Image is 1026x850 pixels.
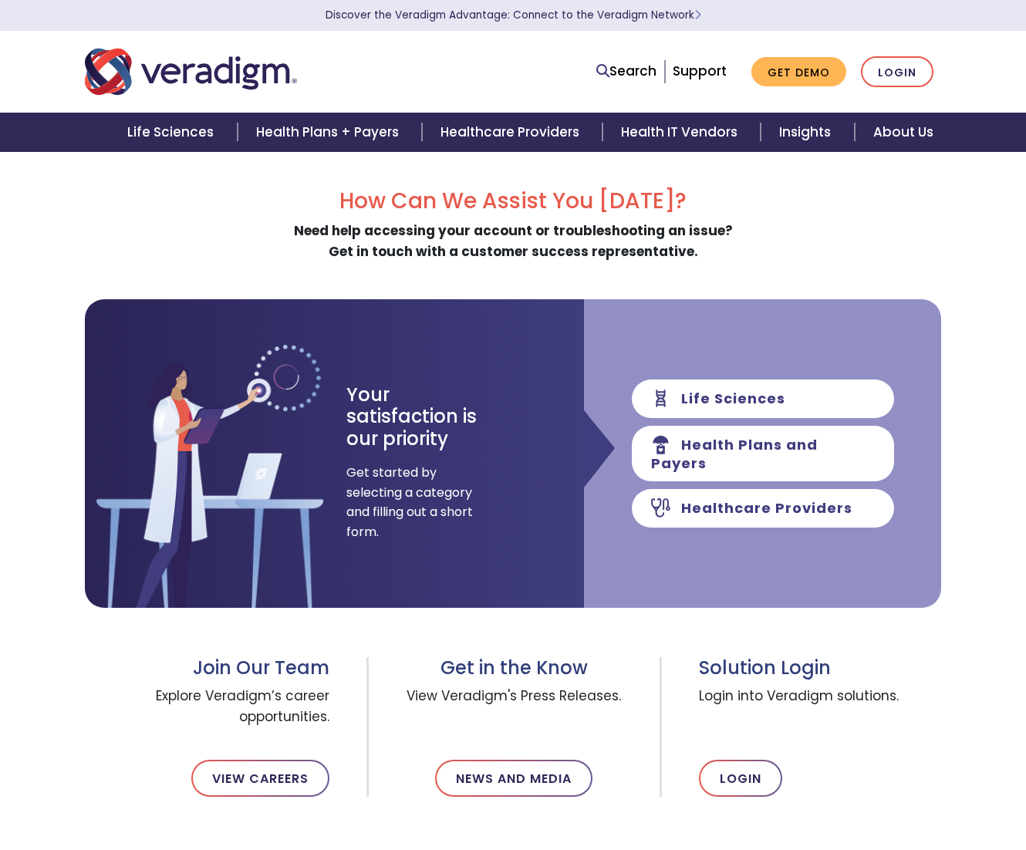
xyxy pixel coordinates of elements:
[602,113,761,152] a: Health IT Vendors
[85,680,329,735] span: Explore Veradigm’s career opportunities.
[435,760,592,797] a: News and Media
[861,56,933,88] a: Login
[85,46,297,97] img: Veradigm logo
[855,113,952,152] a: About Us
[406,657,623,680] h3: Get in the Know
[346,384,505,450] h3: Your satisfaction is our priority
[85,657,329,680] h3: Join Our Team
[109,113,237,152] a: Life Sciences
[85,188,941,214] h2: How Can We Assist You [DATE]?
[422,113,602,152] a: Healthcare Providers
[694,8,701,22] span: Learn More
[673,62,727,80] a: Support
[191,760,329,797] a: View Careers
[596,61,656,82] a: Search
[699,657,941,680] h3: Solution Login
[699,680,941,735] span: Login into Veradigm solutions.
[326,8,701,22] a: Discover the Veradigm Advantage: Connect to the Veradigm NetworkLearn More
[751,57,846,87] a: Get Demo
[346,463,474,541] span: Get started by selecting a category and filling out a short form.
[699,760,782,797] a: Login
[761,113,854,152] a: Insights
[238,113,422,152] a: Health Plans + Payers
[294,221,733,261] strong: Need help accessing your account or troubleshooting an issue? Get in touch with a customer succes...
[406,680,623,735] span: View Veradigm's Press Releases.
